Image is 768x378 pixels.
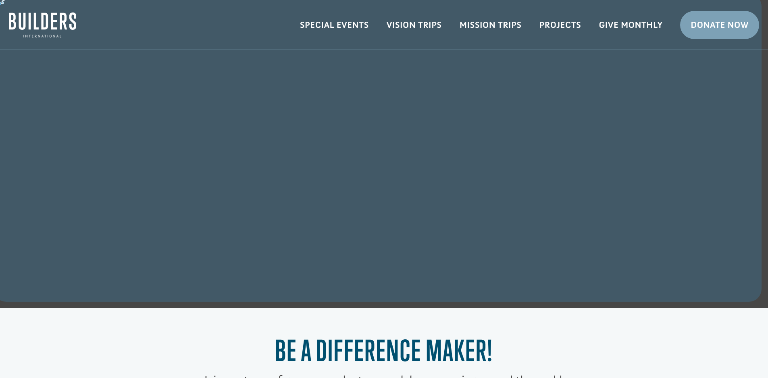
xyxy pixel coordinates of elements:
[680,11,759,39] a: Donate Now
[167,334,602,371] h1: Be a Difference Maker!
[451,13,531,37] a: Mission Trips
[590,13,671,37] a: Give Monthly
[9,12,76,37] img: Builders International
[291,13,378,37] a: Special Events
[531,13,590,37] a: Projects
[378,13,451,37] a: Vision Trips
